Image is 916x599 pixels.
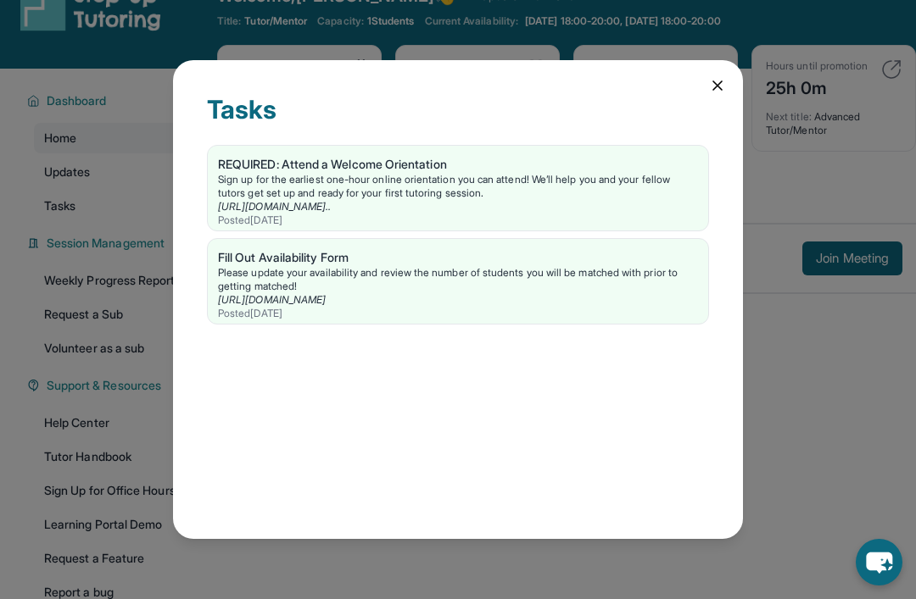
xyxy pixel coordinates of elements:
a: Fill Out Availability FormPlease update your availability and review the number of students you w... [208,239,708,324]
div: Sign up for the earliest one-hour online orientation you can attend! We’ll help you and your fell... [218,173,698,200]
div: Posted [DATE] [218,307,698,320]
div: Posted [DATE] [218,214,698,227]
div: Tasks [207,94,709,145]
button: chat-button [856,539,902,585]
a: [URL][DOMAIN_NAME] [218,293,326,306]
a: REQUIRED: Attend a Welcome OrientationSign up for the earliest one-hour online orientation you ca... [208,146,708,230]
div: REQUIRED: Attend a Welcome Orientation [218,156,698,173]
a: [URL][DOMAIN_NAME].. [218,200,331,213]
div: Please update your availability and review the number of students you will be matched with prior ... [218,266,698,293]
div: Fill Out Availability Form [218,249,698,266]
